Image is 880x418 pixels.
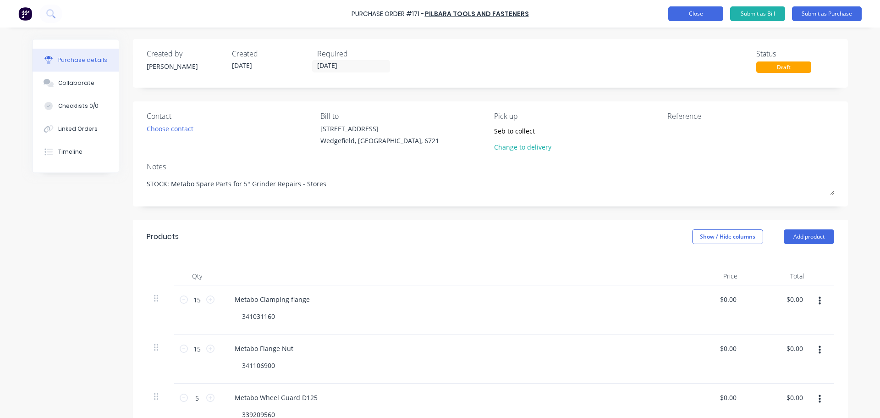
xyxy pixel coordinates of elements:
button: Close [668,6,723,21]
input: Enter notes... [494,124,577,138]
div: Linked Orders [58,125,98,133]
div: Created by [147,48,225,59]
button: Add product [784,229,834,244]
div: Bill to [320,111,487,122]
button: Linked Orders [33,117,119,140]
div: Choose contact [147,124,193,134]
div: Metabo Clamping flange [227,293,317,306]
button: Checklists 0/0 [33,95,119,117]
div: Total [745,267,811,285]
div: Contact [147,111,313,122]
button: Collaborate [33,72,119,95]
div: 341031160 [235,310,282,323]
div: Pick up [494,111,661,122]
div: Draft [756,61,811,73]
div: Change to delivery [494,142,577,152]
button: Submit as Bill [730,6,785,21]
div: Checklists 0/0 [58,102,99,110]
div: Metabo Flange Nut [227,342,301,355]
div: Reference [667,111,834,122]
div: Purchase Order #171 - [352,9,424,19]
div: Required [317,48,395,59]
div: [PERSON_NAME] [147,61,225,71]
button: Show / Hide columns [692,229,763,244]
div: Wedgefield, [GEOGRAPHIC_DATA], 6721 [320,136,439,145]
div: Qty [174,267,220,285]
div: Timeline [58,148,82,156]
img: Factory [18,7,32,21]
button: Purchase details [33,49,119,72]
div: Notes [147,161,834,172]
div: Created [232,48,310,59]
button: Timeline [33,140,119,163]
div: Collaborate [58,79,94,87]
button: Submit as Purchase [792,6,862,21]
div: Metabo Wheel Guard D125 [227,391,325,404]
textarea: STOCK: Metabo Spare Parts for 5" Grinder Repairs - Stores [147,174,834,195]
a: Pilbara Tools and Fasteners [425,9,529,18]
div: 341106900 [235,359,282,372]
div: Products [147,231,179,242]
div: Purchase details [58,56,107,64]
div: Status [756,48,834,59]
div: [STREET_ADDRESS] [320,124,439,134]
div: Price [678,267,745,285]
